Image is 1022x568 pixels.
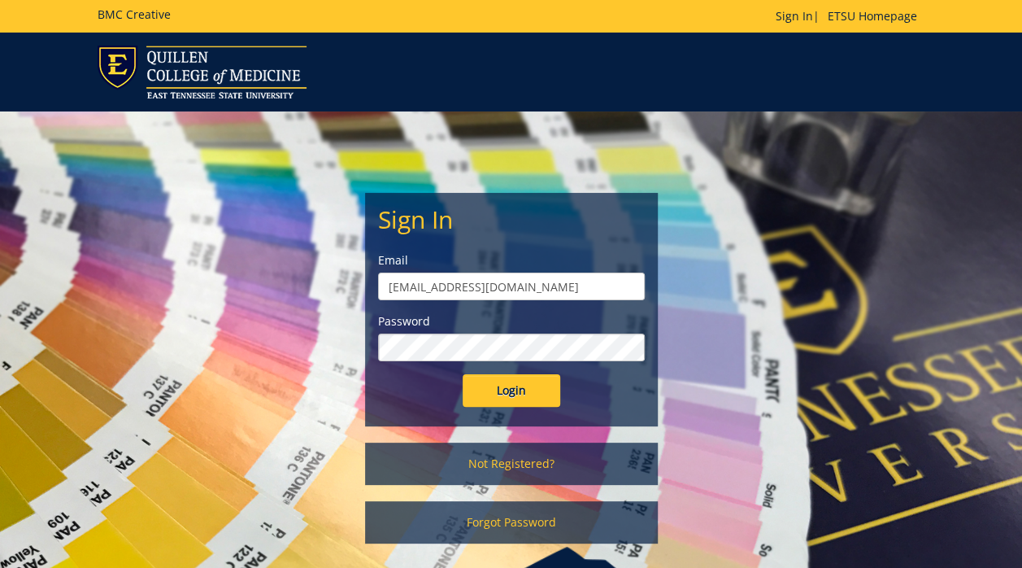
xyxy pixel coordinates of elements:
h2: Sign In [378,206,645,233]
a: Forgot Password [365,501,658,544]
a: Not Registered? [365,443,658,485]
input: Login [463,374,560,407]
label: Password [378,313,645,330]
img: ETSU logo [98,46,307,98]
p: | [775,8,924,24]
label: Email [378,252,645,269]
a: ETSU Homepage [819,8,924,24]
a: Sign In [775,8,812,24]
h5: BMC Creative [98,8,171,20]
